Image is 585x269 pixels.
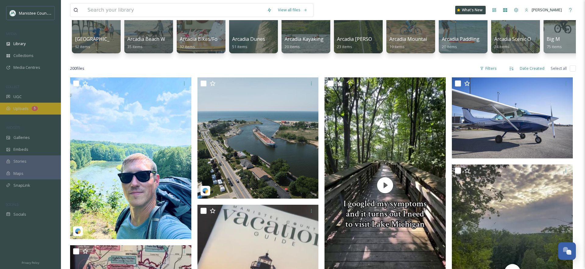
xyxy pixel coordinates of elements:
[522,4,565,16] a: [PERSON_NAME]
[75,44,90,49] span: 92 items
[442,36,480,49] a: Arcadia Paddling20 items
[389,36,446,42] span: Arcadia Mountain Biking
[532,7,562,12] span: [PERSON_NAME]
[127,44,143,49] span: 35 items
[285,36,324,42] span: Arcadia Kayaking
[19,10,66,16] span: Manistee County Tourism
[389,44,405,49] span: 19 items
[452,77,573,158] img: ManisteeFall-53033.jpg
[285,36,324,49] a: Arcadia Kayaking20 items
[494,36,548,49] a: Arcadia Scenic Overlook24 items
[13,65,40,70] span: Media Centres
[75,36,124,42] span: [GEOGRAPHIC_DATA]
[13,182,30,188] span: SnapLink
[22,261,39,265] span: Privacy Policy
[13,41,26,47] span: Library
[494,36,548,42] span: Arcadia Scenic Overlook
[13,147,28,152] span: Embeds
[75,228,81,234] img: snapsea-logo.png
[455,6,486,14] a: What's New
[337,44,352,49] span: 23 items
[232,44,247,49] span: 51 items
[6,31,17,36] span: MEDIA
[547,36,560,42] span: Big M
[202,188,208,194] img: snapsea-logo.png
[75,36,124,49] a: [GEOGRAPHIC_DATA]92 items
[32,106,38,111] div: 5
[285,44,300,49] span: 20 items
[13,53,34,58] span: Collections
[442,36,480,42] span: Arcadia Paddling
[337,36,433,49] a: Arcadia [PERSON_NAME] Nature Preserve23 items
[13,211,26,217] span: Socials
[232,36,265,42] span: Arcadia Dunes
[517,62,548,74] div: Date Created
[494,44,509,49] span: 24 items
[13,106,29,111] span: Uploads
[477,62,500,74] div: Filters
[551,65,567,71] span: Select all
[10,10,16,16] img: logo.jpeg
[197,77,319,199] img: manisteetourism-5288902.jpg
[6,202,18,207] span: SOCIALS
[180,36,223,42] span: Arcadia Bikes/Food
[127,36,182,49] a: Arcadia Beach With Dog35 items
[13,135,30,140] span: Galleries
[337,36,433,42] span: Arcadia [PERSON_NAME] Nature Preserve
[6,84,19,89] span: COLLECT
[70,77,191,239] img: jeffschemansky-5350373.jpg
[6,125,20,130] span: WIDGETS
[70,65,84,71] span: 200 file s
[22,259,39,266] a: Privacy Policy
[547,36,562,49] a: Big M75 items
[389,36,446,49] a: Arcadia Mountain Biking19 items
[84,3,264,17] input: Search your library
[13,171,23,176] span: Maps
[180,44,195,49] span: 32 items
[275,4,310,16] a: View all files
[547,44,562,49] span: 75 items
[13,94,22,100] span: UGC
[558,242,576,260] button: Open Chat
[13,158,27,164] span: Stories
[232,36,265,49] a: Arcadia Dunes51 items
[442,44,457,49] span: 20 items
[127,36,182,42] span: Arcadia Beach With Dog
[180,36,223,49] a: Arcadia Bikes/Food32 items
